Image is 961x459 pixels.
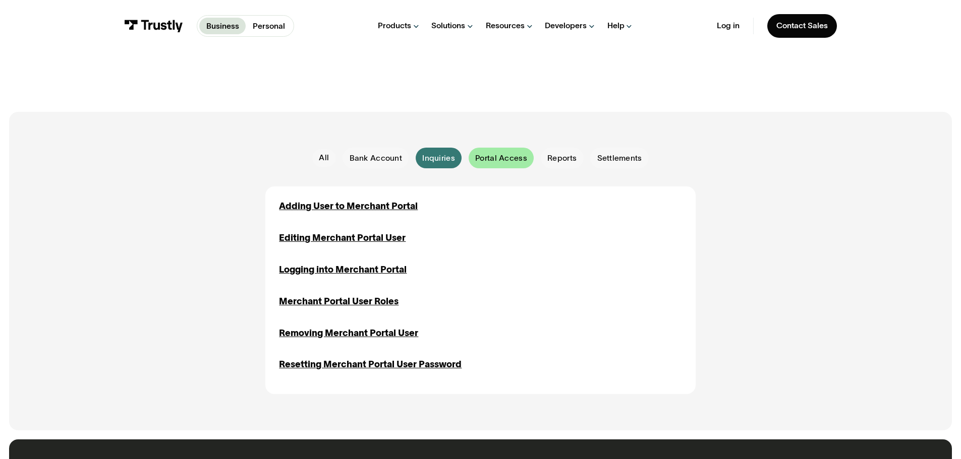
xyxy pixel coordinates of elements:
[350,153,402,164] span: Bank Account
[279,326,418,340] a: Removing Merchant Portal User
[545,21,587,31] div: Developers
[378,21,411,31] div: Products
[279,295,399,308] a: Merchant Portal User Roles
[717,21,740,31] a: Log in
[265,148,695,168] form: Email Form
[206,20,239,32] p: Business
[279,263,407,277] a: Logging into Merchant Portal
[124,20,183,32] img: Trustly Logo
[767,14,837,38] a: Contact Sales
[486,21,525,31] div: Resources
[422,153,455,164] span: Inquiries
[253,20,285,32] p: Personal
[312,149,336,167] a: All
[597,153,642,164] span: Settlements
[776,21,828,31] div: Contact Sales
[475,153,527,164] span: Portal Access
[319,152,329,163] div: All
[547,153,577,164] span: Reports
[246,18,292,34] a: Personal
[279,231,406,245] a: Editing Merchant Portal User
[431,21,465,31] div: Solutions
[279,358,462,371] a: Resetting Merchant Portal User Password
[607,21,625,31] div: Help
[199,18,246,34] a: Business
[279,200,418,213] a: Adding User to Merchant Portal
